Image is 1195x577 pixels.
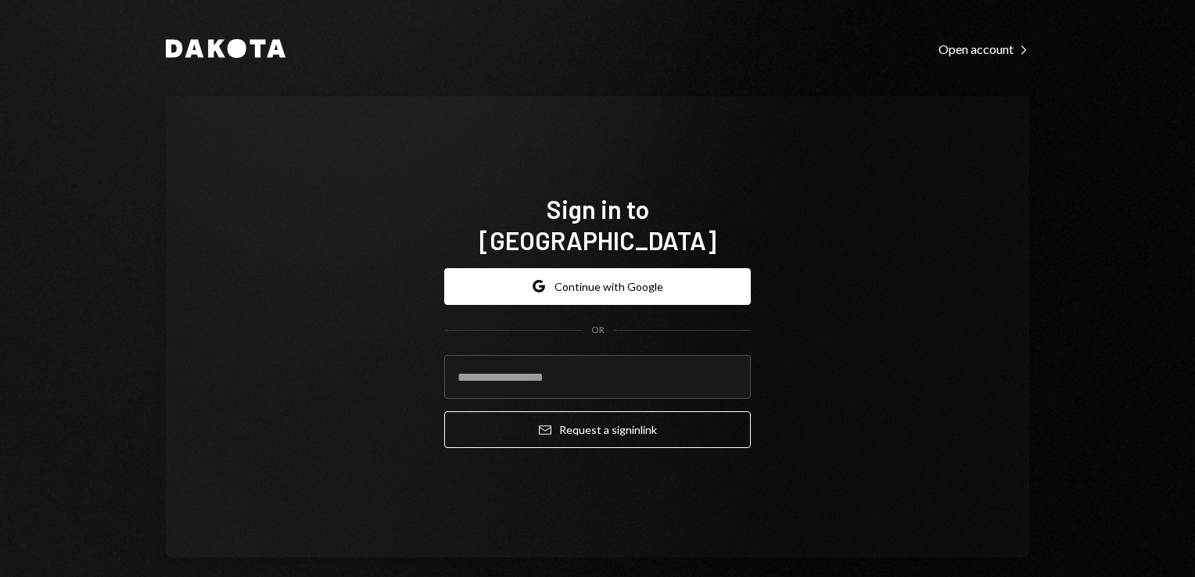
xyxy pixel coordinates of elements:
button: Continue with Google [444,268,751,305]
a: Open account [938,40,1029,57]
div: Open account [938,41,1029,57]
h1: Sign in to [GEOGRAPHIC_DATA] [444,193,751,256]
div: OR [591,324,605,337]
button: Request a signinlink [444,411,751,448]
